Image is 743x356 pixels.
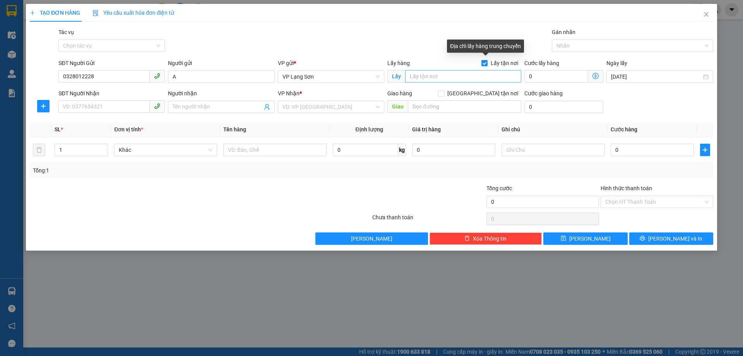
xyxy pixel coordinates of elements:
div: Người gửi [168,59,274,67]
th: Ghi chú [498,122,608,137]
label: Cước giao hàng [524,90,563,96]
span: close [703,11,709,17]
span: plus [30,10,35,15]
span: Lấy hàng [387,60,410,66]
span: VP Nhận [278,90,300,96]
div: Tổng: 1 [33,166,287,175]
span: user-add [264,104,270,110]
span: Định lượng [356,126,383,132]
span: Lấy tận nơi [488,59,521,67]
span: phone [154,103,160,109]
span: dollar-circle [592,73,599,79]
input: Cước giao hàng [524,101,603,113]
label: Tác vụ [58,29,74,35]
span: Lấy [387,70,405,83]
span: Giao hàng [387,90,412,96]
span: delete [464,236,470,242]
label: Ngày lấy [606,60,627,66]
span: save [561,236,566,242]
input: Lấy tận nơi [405,70,521,83]
button: deleteXóa Thông tin [430,232,542,245]
input: Dọc đường [408,100,521,113]
span: Giá trị hàng [412,126,441,132]
label: Hình thức thanh toán [601,185,652,191]
span: Yêu cầu xuất hóa đơn điện tử [92,10,174,16]
button: printer[PERSON_NAME] và In [629,232,713,245]
button: plus [37,100,50,112]
span: [GEOGRAPHIC_DATA] tận nơi [444,89,521,98]
button: Close [695,4,717,26]
span: printer [640,236,645,242]
span: phone [154,73,160,79]
div: SĐT Người Nhận [58,89,165,98]
div: SĐT Người Gửi [58,59,165,67]
span: [PERSON_NAME] và In [648,234,702,243]
input: 0 [412,144,495,156]
span: TẠO ĐƠN HÀNG [30,10,80,16]
div: VP gửi [278,59,384,67]
input: VD: Bàn, Ghế [223,144,326,156]
span: kg [398,144,406,156]
span: Đơn vị tính [114,126,143,132]
span: SL [55,126,61,132]
input: Cước lấy hàng [524,70,588,83]
span: Tên hàng [223,126,246,132]
div: Chưa thanh toán [371,213,486,227]
button: delete [33,144,45,156]
span: [PERSON_NAME] [351,234,392,243]
button: save[PERSON_NAME] [543,232,627,245]
div: Địa chỉ lấy hàng trung chuyển [447,40,524,53]
span: plus [38,103,49,109]
label: Gán nhãn [552,29,575,35]
div: Người nhận [168,89,274,98]
img: icon [92,10,99,16]
span: Xóa Thông tin [473,234,507,243]
button: plus [700,144,710,156]
input: Ghi Chú [502,144,604,156]
label: Cước lấy hàng [524,60,559,66]
span: VP Lạng Sơn [282,71,380,83]
span: plus [700,147,710,153]
span: Khác [119,144,212,156]
span: Tổng cước [486,185,512,191]
span: [PERSON_NAME] [569,234,611,243]
input: Ngày lấy [611,72,701,81]
button: [PERSON_NAME] [315,232,428,245]
span: Cước hàng [611,126,637,132]
span: Giao [387,100,408,113]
